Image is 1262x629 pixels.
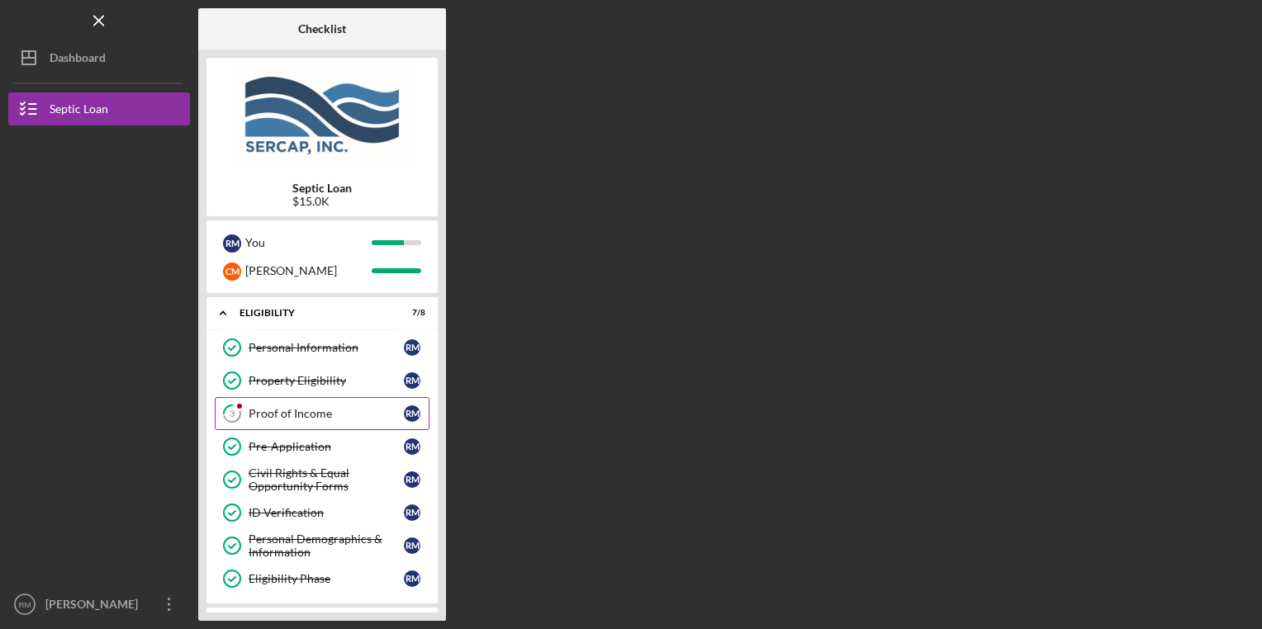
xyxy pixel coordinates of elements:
div: R M [404,339,420,356]
div: ID Verification [249,506,404,519]
img: Product logo [206,66,438,165]
div: R M [404,570,420,587]
div: R M [404,372,420,389]
div: R M [223,234,241,253]
div: Property Eligibility [249,374,404,387]
a: Personal Demographics & InformationRM [215,529,429,562]
a: Pre-ApplicationRM [215,430,429,463]
text: RM [19,600,31,609]
div: R M [404,405,420,422]
div: [PERSON_NAME] [245,257,372,285]
div: R M [404,471,420,488]
div: 7 / 8 [396,308,425,318]
a: 3Proof of IncomeRM [215,397,429,430]
div: $15.0K [292,195,352,208]
button: Dashboard [8,41,190,74]
div: C M [223,262,241,281]
a: Eligibility PhaseRM [215,562,429,595]
div: Dashboard [50,41,106,78]
div: You [245,229,372,257]
b: Septic Loan [292,182,352,195]
a: Property EligibilityRM [215,364,429,397]
div: Eligibility [240,308,384,318]
b: Checklist [298,22,346,35]
div: Personal Demographics & Information [249,532,404,559]
a: ID VerificationRM [215,496,429,529]
div: [PERSON_NAME] [41,588,149,625]
div: Pre-Application [249,440,404,453]
a: Civil Rights & Equal Opportunity FormsRM [215,463,429,496]
div: Civil Rights & Equal Opportunity Forms [249,466,404,493]
div: Septic Loan [50,92,108,130]
div: Personal Information [249,341,404,354]
div: R M [404,537,420,554]
button: Septic Loan [8,92,190,125]
div: Eligibility Phase [249,572,404,585]
div: Proof of Income [249,407,404,420]
div: R M [404,504,420,521]
tspan: 3 [230,409,235,419]
a: Personal InformationRM [215,331,429,364]
button: RM[PERSON_NAME] [8,588,190,621]
div: R M [404,438,420,455]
